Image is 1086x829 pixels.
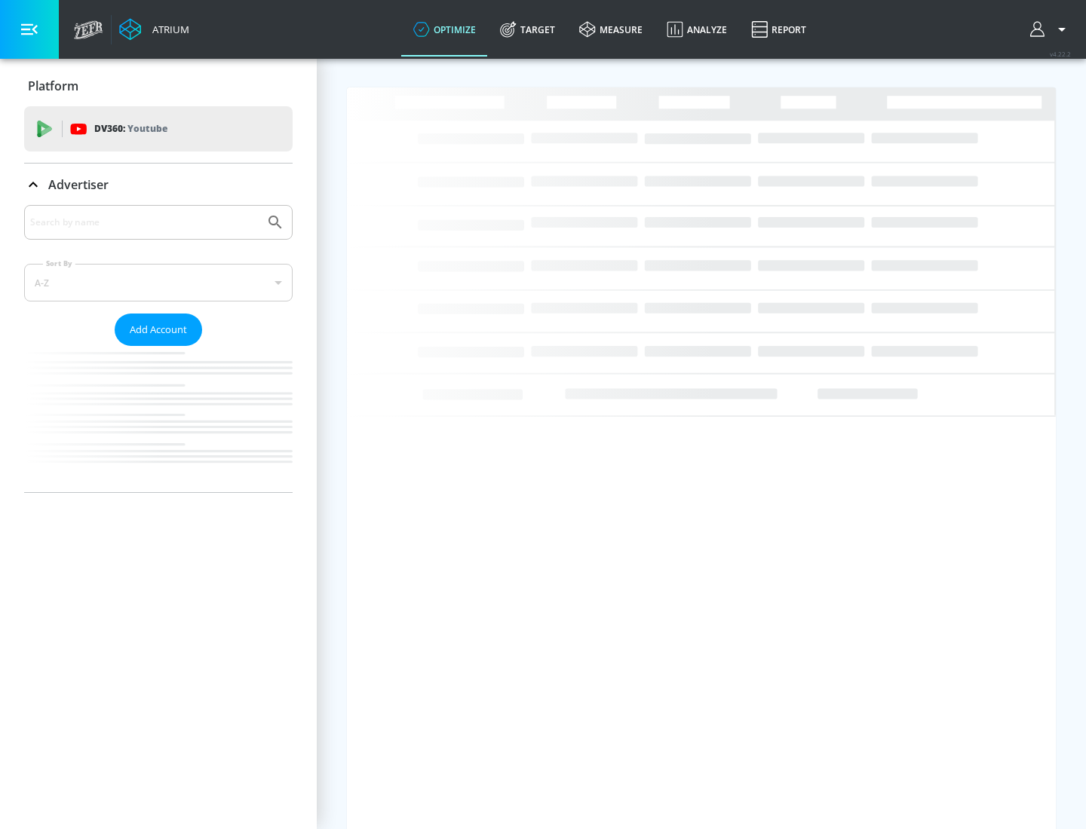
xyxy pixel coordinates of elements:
[24,106,293,151] div: DV360: Youtube
[119,18,189,41] a: Atrium
[130,321,187,338] span: Add Account
[43,258,75,268] label: Sort By
[655,2,739,57] a: Analyze
[30,213,259,232] input: Search by name
[24,264,293,301] div: A-Z
[146,23,189,36] div: Atrium
[488,2,567,57] a: Target
[1050,50,1071,58] span: v 4.22.2
[28,78,78,94] p: Platform
[401,2,488,57] a: optimize
[24,164,293,206] div: Advertiser
[567,2,655,57] a: measure
[24,65,293,107] div: Platform
[24,346,293,492] nav: list of Advertiser
[739,2,818,57] a: Report
[48,176,109,193] p: Advertiser
[115,314,202,346] button: Add Account
[127,121,167,136] p: Youtube
[94,121,167,137] p: DV360:
[24,205,293,492] div: Advertiser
